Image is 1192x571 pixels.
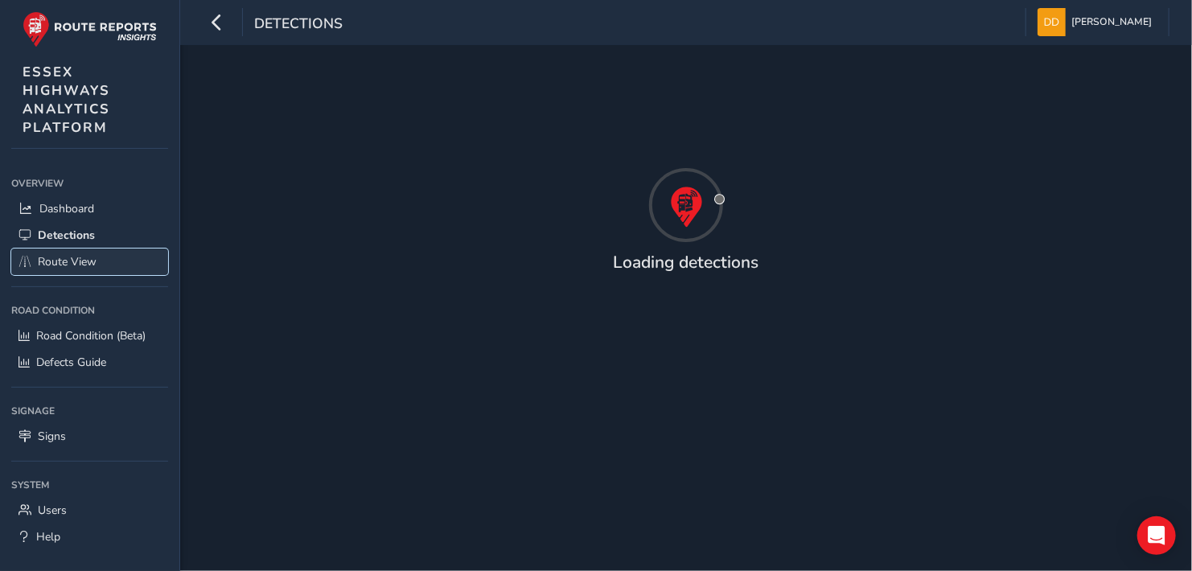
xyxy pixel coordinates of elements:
[23,11,157,47] img: rr logo
[614,253,759,273] h4: Loading detections
[11,524,168,550] a: Help
[1038,8,1157,36] button: [PERSON_NAME]
[11,195,168,222] a: Dashboard
[1071,8,1152,36] span: [PERSON_NAME]
[23,63,110,137] span: ESSEX HIGHWAYS ANALYTICS PLATFORM
[11,473,168,497] div: System
[11,249,168,275] a: Route View
[38,228,95,243] span: Detections
[11,298,168,322] div: Road Condition
[11,349,168,376] a: Defects Guide
[1137,516,1176,555] div: Open Intercom Messenger
[11,423,168,450] a: Signs
[11,399,168,423] div: Signage
[254,14,343,36] span: Detections
[38,429,66,444] span: Signs
[11,222,168,249] a: Detections
[11,497,168,524] a: Users
[11,171,168,195] div: Overview
[39,201,94,216] span: Dashboard
[11,322,168,349] a: Road Condition (Beta)
[38,254,97,269] span: Route View
[1038,8,1066,36] img: diamond-layout
[36,355,106,370] span: Defects Guide
[36,328,146,343] span: Road Condition (Beta)
[38,503,67,518] span: Users
[36,529,60,544] span: Help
